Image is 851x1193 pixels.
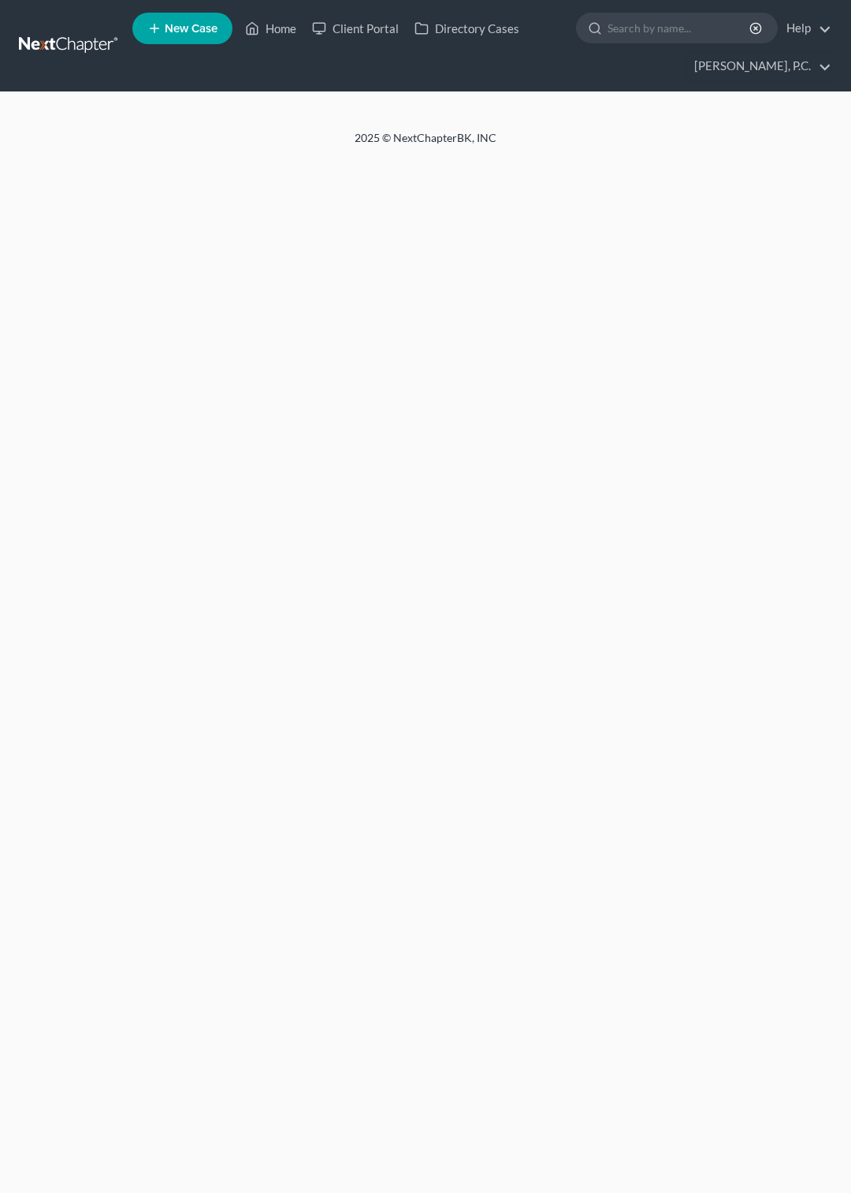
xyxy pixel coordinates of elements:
[304,14,407,43] a: Client Portal
[407,14,527,43] a: Directory Cases
[608,13,752,43] input: Search by name...
[165,23,217,35] span: New Case
[779,14,831,43] a: Help
[686,52,831,80] a: [PERSON_NAME], P.C.
[47,130,804,158] div: 2025 © NextChapterBK, INC
[237,14,304,43] a: Home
